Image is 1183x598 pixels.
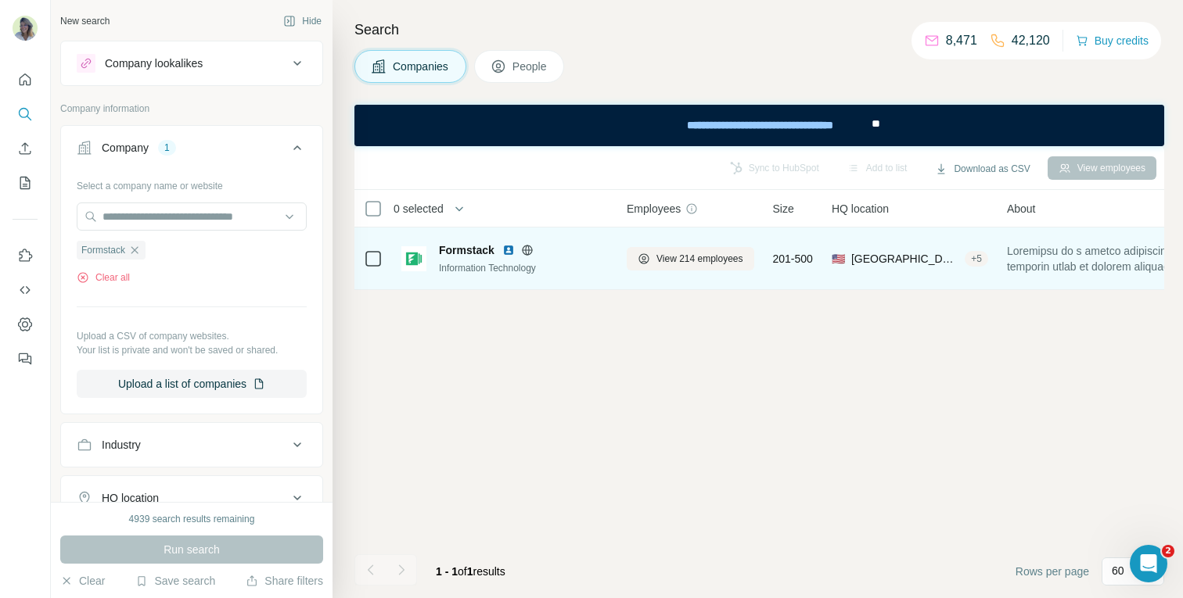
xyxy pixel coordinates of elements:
span: Size [773,201,794,217]
span: View 214 employees [656,252,743,266]
span: About [1007,201,1036,217]
span: HQ location [832,201,889,217]
span: Employees [627,201,681,217]
h4: Search [354,19,1164,41]
button: Dashboard [13,310,38,338]
img: Avatar [13,16,38,41]
div: New search [60,14,110,28]
div: 1 [158,141,176,155]
span: of [458,565,467,578]
button: Use Surfe API [13,276,38,304]
button: HQ location [61,479,322,517]
button: Use Surfe on LinkedIn [13,242,38,270]
button: Clear all [77,270,130,285]
button: Search [13,100,38,128]
button: View 214 employees [627,247,754,270]
button: Enrich CSV [13,134,38,163]
span: Formstack [439,242,494,258]
button: Download as CSV [924,157,1041,181]
span: 0 selected [394,201,444,217]
div: HQ location [102,490,159,506]
button: Industry [61,426,322,464]
span: [GEOGRAPHIC_DATA], [US_STATE] [851,251,958,267]
span: People [512,59,548,74]
img: LinkedIn logo [502,244,515,256]
p: Upload a CSV of company websites. [77,329,307,343]
div: 4939 search results remaining [129,512,255,526]
p: 8,471 [946,31,977,50]
div: Information Technology [439,261,608,275]
div: Select a company name or website [77,173,307,193]
p: 60 [1112,563,1124,578]
button: Save search [135,573,215,589]
button: Buy credits [1076,30,1149,52]
p: Company information [60,102,323,116]
div: Industry [102,437,141,453]
button: Clear [60,573,105,589]
button: My lists [13,169,38,197]
span: 🇺🇸 [832,251,845,267]
span: 1 [467,565,473,578]
span: results [436,565,505,578]
button: Hide [272,9,333,33]
iframe: Banner [354,105,1164,146]
img: Logo of Formstack [401,246,426,271]
span: Rows per page [1016,564,1089,579]
p: 42,120 [1012,31,1050,50]
span: 201-500 [773,251,813,267]
p: Your list is private and won't be saved or shared. [77,343,307,357]
button: Company lookalikes [61,45,322,82]
div: Company lookalikes [105,56,203,71]
span: 1 - 1 [436,565,458,578]
button: Feedback [13,345,38,373]
span: 2 [1162,545,1174,557]
button: Upload a list of companies [77,370,307,398]
button: Quick start [13,66,38,94]
span: Formstack [81,243,125,257]
span: Companies [393,59,450,74]
button: Company1 [61,129,322,173]
div: + 5 [965,252,988,266]
iframe: Intercom live chat [1130,545,1167,582]
button: Share filters [246,573,323,589]
div: Company [102,140,149,156]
